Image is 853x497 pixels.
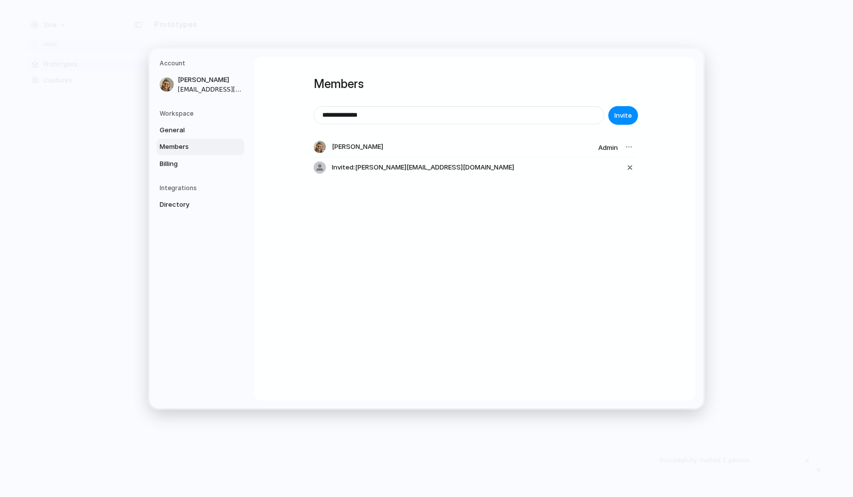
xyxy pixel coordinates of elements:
[160,158,224,169] span: Billing
[614,111,632,121] span: Invite
[157,197,244,213] a: Directory
[160,125,224,135] span: General
[160,142,224,152] span: Members
[314,75,636,93] h1: Members
[157,122,244,138] a: General
[160,109,244,118] h5: Workspace
[608,106,638,125] button: Invite
[160,200,224,210] span: Directory
[332,142,383,152] span: [PERSON_NAME]
[157,139,244,155] a: Members
[157,72,244,97] a: [PERSON_NAME][EMAIL_ADDRESS][DOMAIN_NAME]
[598,143,618,151] span: Admin
[160,59,244,68] h5: Account
[157,155,244,172] a: Billing
[178,85,242,94] span: [EMAIL_ADDRESS][DOMAIN_NAME]
[178,75,242,85] span: [PERSON_NAME]
[332,162,514,173] span: Invited: [PERSON_NAME][EMAIL_ADDRESS][DOMAIN_NAME]
[160,184,244,193] h5: Integrations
